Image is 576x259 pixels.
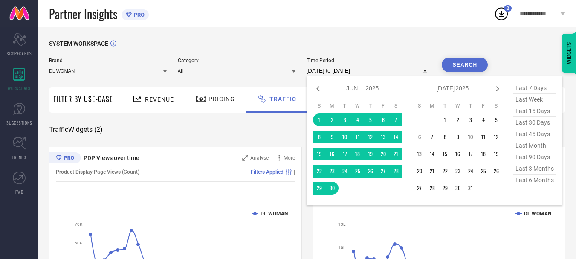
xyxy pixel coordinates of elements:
[313,113,326,126] td: Sun Jun 01 2025
[12,154,26,160] span: TRENDS
[338,245,346,250] text: 10L
[464,102,477,109] th: Thursday
[132,12,145,18] span: PRO
[364,113,377,126] td: Thu Jun 05 2025
[326,131,339,143] td: Mon Jun 09 2025
[464,113,477,126] td: Thu Jul 03 2025
[452,131,464,143] td: Wed Jul 09 2025
[413,148,426,160] td: Sun Jul 13 2025
[364,102,377,109] th: Thursday
[307,66,431,76] input: Select time period
[513,128,556,140] span: last 45 days
[477,165,490,178] td: Fri Jul 25 2025
[477,113,490,126] td: Fri Jul 04 2025
[339,148,351,160] td: Tue Jun 17 2025
[413,182,426,195] td: Sun Jul 27 2025
[490,131,503,143] td: Sat Jul 12 2025
[313,165,326,178] td: Sun Jun 22 2025
[351,113,364,126] td: Wed Jun 04 2025
[326,165,339,178] td: Mon Jun 23 2025
[513,105,556,117] span: last 15 days
[326,182,339,195] td: Mon Jun 30 2025
[313,148,326,160] td: Sun Jun 15 2025
[452,165,464,178] td: Wed Jul 23 2025
[452,102,464,109] th: Wednesday
[6,119,32,126] span: SUGGESTIONS
[490,113,503,126] td: Sat Jul 05 2025
[313,102,326,109] th: Sunday
[377,102,390,109] th: Friday
[413,165,426,178] td: Sun Jul 20 2025
[49,40,108,47] span: SYSTEM WORKSPACE
[364,131,377,143] td: Thu Jun 12 2025
[208,96,235,102] span: Pricing
[452,182,464,195] td: Wed Jul 30 2025
[49,152,81,165] div: Premium
[75,241,83,245] text: 60K
[377,148,390,160] td: Fri Jun 20 2025
[326,148,339,160] td: Mon Jun 16 2025
[313,131,326,143] td: Sun Jun 08 2025
[53,94,113,104] span: Filter By Use-Case
[439,165,452,178] td: Tue Jul 22 2025
[439,131,452,143] td: Tue Jul 08 2025
[439,148,452,160] td: Tue Jul 15 2025
[452,113,464,126] td: Wed Jul 02 2025
[242,155,248,161] svg: Zoom
[390,113,402,126] td: Sat Jun 07 2025
[439,113,452,126] td: Tue Jul 01 2025
[307,58,431,64] span: Time Period
[426,148,439,160] td: Mon Jul 14 2025
[494,6,509,21] div: Open download list
[178,58,296,64] span: Category
[8,85,31,91] span: WORKSPACE
[313,182,326,195] td: Sun Jun 29 2025
[84,154,139,161] span: PDP Views over time
[490,102,503,109] th: Saturday
[7,50,32,57] span: SCORECARDS
[364,165,377,178] td: Thu Jun 26 2025
[364,148,377,160] td: Thu Jun 19 2025
[513,151,556,163] span: last 90 days
[477,102,490,109] th: Friday
[313,84,323,94] div: Previous month
[452,148,464,160] td: Wed Jul 16 2025
[390,102,402,109] th: Saturday
[390,148,402,160] td: Sat Jun 21 2025
[15,189,23,195] span: FWD
[56,169,139,175] span: Product Display Page Views (Count)
[339,113,351,126] td: Tue Jun 03 2025
[513,140,556,151] span: last month
[145,96,174,103] span: Revenue
[49,5,117,23] span: Partner Insights
[261,211,288,217] text: DL WOMAN
[339,102,351,109] th: Tuesday
[284,155,295,161] span: More
[524,211,551,217] text: DL WOMAN
[75,222,83,227] text: 70K
[513,163,556,175] span: last 3 months
[513,94,556,105] span: last week
[513,117,556,128] span: last 30 days
[426,182,439,195] td: Mon Jul 28 2025
[477,131,490,143] td: Fri Jul 11 2025
[377,131,390,143] td: Fri Jun 13 2025
[351,165,364,178] td: Wed Jun 25 2025
[513,82,556,94] span: last 7 days
[426,165,439,178] td: Mon Jul 21 2025
[390,131,402,143] td: Sat Jun 14 2025
[250,155,269,161] span: Analyse
[251,169,284,175] span: Filters Applied
[464,131,477,143] td: Thu Jul 10 2025
[426,102,439,109] th: Monday
[439,182,452,195] td: Tue Jul 29 2025
[442,58,488,72] button: Search
[339,131,351,143] td: Tue Jun 10 2025
[439,102,452,109] th: Tuesday
[492,84,503,94] div: Next month
[413,102,426,109] th: Sunday
[490,165,503,178] td: Sat Jul 26 2025
[464,148,477,160] td: Thu Jul 17 2025
[351,148,364,160] td: Wed Jun 18 2025
[49,58,167,64] span: Brand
